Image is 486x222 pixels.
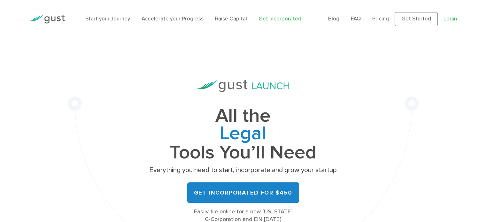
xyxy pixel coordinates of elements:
p: Everything you need to start, incorporate and grow your startup [147,166,339,175]
a: Pricing [372,16,389,22]
a: Get Incorporated for $450 [187,182,299,203]
h1: All the Tools You’ll Need [147,107,339,161]
a: Blog [328,16,339,22]
span: Legal [147,125,339,144]
a: Raise Capital [215,16,247,22]
a: Login [444,16,457,22]
a: Get Incorporated [258,16,301,22]
img: Gust Logo [29,15,65,24]
a: FAQ [351,16,361,22]
a: Accelerate your Progress [142,16,204,22]
img: Gust Launch Logo [197,80,289,92]
a: Get Started [395,12,438,26]
a: Start your Journey [85,16,130,22]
